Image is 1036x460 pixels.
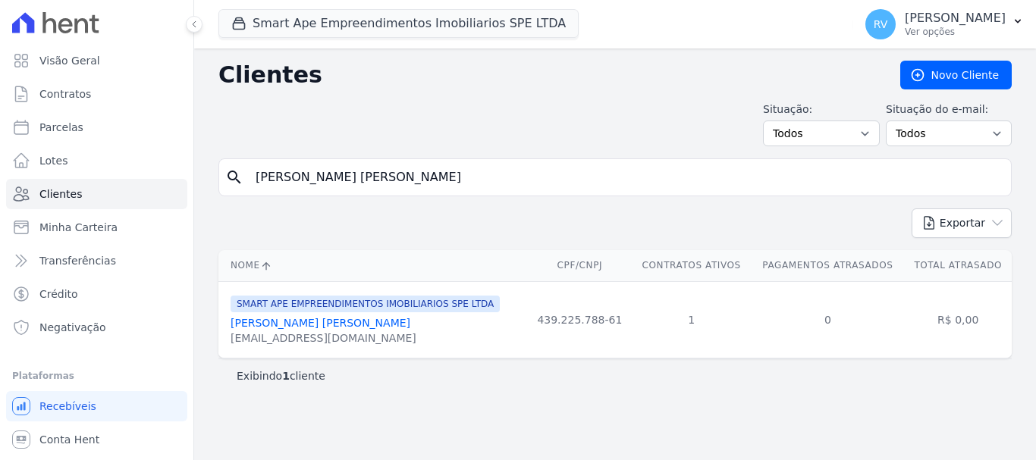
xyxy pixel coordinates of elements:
[6,391,187,421] a: Recebíveis
[282,370,290,382] b: 1
[6,179,187,209] a: Clientes
[905,26,1006,38] p: Ver opções
[904,281,1012,358] td: R$ 0,00
[39,186,82,202] span: Clientes
[632,281,751,358] td: 1
[874,19,888,30] span: RV
[225,168,243,186] i: search
[231,317,410,329] a: [PERSON_NAME] [PERSON_NAME]
[237,368,325,383] p: Exibindo cliente
[6,424,187,455] a: Conta Hent
[39,120,83,135] span: Parcelas
[231,296,500,312] span: SMART APE EMPREENDIMENTOS IMOBILIARIOS SPE LTDA
[6,146,187,176] a: Lotes
[900,61,1012,89] a: Novo Cliente
[528,250,632,281] th: CPF/CNPJ
[751,250,904,281] th: Pagamentos Atrasados
[39,286,78,302] span: Crédito
[218,250,528,281] th: Nome
[528,281,632,358] td: 439.225.788-61
[39,253,116,268] span: Transferências
[231,330,500,346] div: [EMAIL_ADDRESS][DOMAIN_NAME]
[39,432,99,447] span: Conta Hent
[6,79,187,109] a: Contratos
[218,9,579,38] button: Smart Ape Empreendimentos Imobiliarios SPE LTDA
[904,250,1012,281] th: Total Atrasado
[39,399,96,414] span: Recebíveis
[6,312,187,343] a: Negativação
[39,220,118,235] span: Minha Carteira
[853,3,1036,45] button: RV [PERSON_NAME] Ver opções
[39,153,68,168] span: Lotes
[912,208,1012,238] button: Exportar
[12,367,181,385] div: Plataformas
[218,61,876,89] h2: Clientes
[763,102,880,117] label: Situação:
[6,279,187,309] a: Crédito
[39,53,100,68] span: Visão Geral
[632,250,751,281] th: Contratos Ativos
[39,320,106,335] span: Negativação
[886,102,1012,117] label: Situação do e-mail:
[6,45,187,76] a: Visão Geral
[6,112,187,142] a: Parcelas
[6,246,187,276] a: Transferências
[751,281,904,358] td: 0
[905,11,1006,26] p: [PERSON_NAME]
[6,212,187,243] a: Minha Carteira
[246,162,1005,192] input: Buscar por nome, CPF ou e-mail
[39,86,91,102] span: Contratos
